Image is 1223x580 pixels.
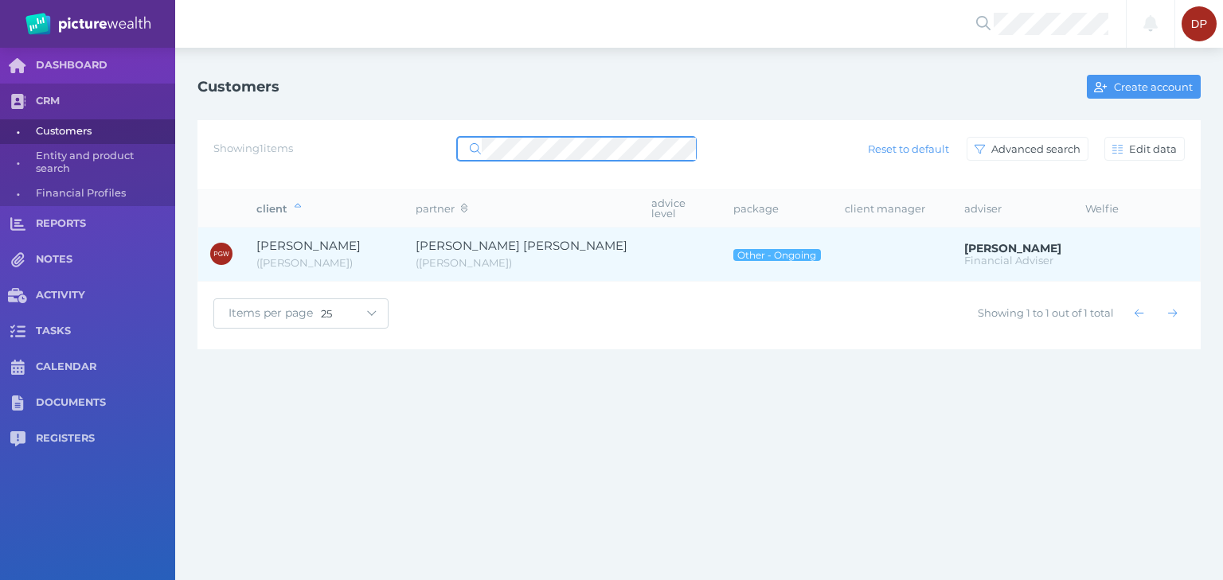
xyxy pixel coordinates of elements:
[213,142,293,154] span: Showing 1 items
[210,243,232,265] div: Paul Geoffrey Warrick
[36,253,175,267] span: NOTES
[639,190,721,228] th: advice level
[256,238,361,253] span: Paul Geoffrey Warrick
[36,144,170,181] span: Entity and product search
[256,256,353,269] span: Paul
[36,289,175,302] span: ACTIVITY
[36,432,175,446] span: REGISTERS
[36,95,175,108] span: CRM
[1104,137,1185,161] button: Edit data
[256,202,301,215] span: client
[214,306,321,320] span: Items per page
[862,142,956,155] span: Reset to default
[36,181,170,206] span: Financial Profiles
[721,190,833,228] th: package
[25,13,150,35] img: PW
[197,78,279,95] h1: Customers
[988,142,1088,155] span: Advanced search
[36,217,175,231] span: REPORTS
[36,119,170,144] span: Customers
[36,325,175,338] span: TASKS
[416,256,512,269] span: Ashe
[833,190,952,228] th: client manager
[1073,190,1137,228] th: Welfie
[737,249,817,261] span: Other - Ongoing
[1182,6,1217,41] div: David Parry
[967,137,1088,161] button: Advanced search
[1191,18,1207,30] span: DP
[1126,142,1184,155] span: Edit data
[964,254,1053,267] span: Financial Adviser
[1111,80,1200,93] span: Create account
[213,251,229,258] span: PGW
[1087,75,1201,99] button: Create account
[964,241,1061,255] span: David Parry
[861,137,957,161] button: Reset to default
[1127,302,1151,325] button: Show previous page
[978,306,1114,319] span: Showing 1 to 1 out of 1 total
[416,202,467,215] span: partner
[36,59,175,72] span: DASHBOARD
[416,238,627,253] span: Ashe Marie Warrick
[1161,302,1185,325] button: Show next page
[36,396,175,410] span: DOCUMENTS
[36,360,175,374] span: CALENDAR
[952,190,1073,228] th: adviser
